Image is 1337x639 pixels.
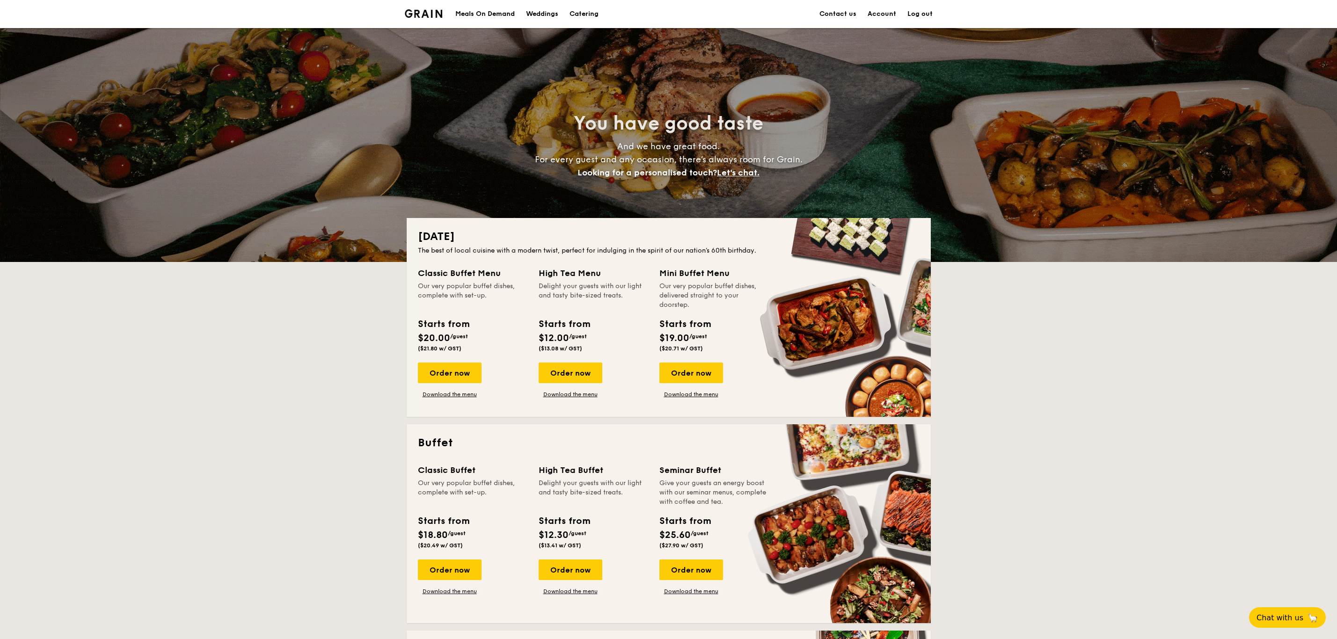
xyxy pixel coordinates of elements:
[569,530,586,537] span: /guest
[659,514,710,528] div: Starts from
[1257,613,1303,622] span: Chat with us
[418,436,920,450] h2: Buffet
[539,530,569,541] span: $12.30
[450,333,468,340] span: /guest
[659,588,723,595] a: Download the menu
[418,363,482,383] div: Order now
[418,588,482,595] a: Download the menu
[691,530,709,537] span: /guest
[535,141,803,178] span: And we have great food. For every guest and any occasion, there’s always room for Grain.
[418,530,448,541] span: $18.80
[418,267,527,280] div: Classic Buffet Menu
[418,333,450,344] span: $20.00
[539,588,602,595] a: Download the menu
[659,333,689,344] span: $19.00
[659,345,703,352] span: ($20.71 w/ GST)
[418,514,469,528] div: Starts from
[659,479,769,507] div: Give your guests an energy boost with our seminar menus, complete with coffee and tea.
[418,246,920,255] div: The best of local cuisine with a modern twist, perfect for indulging in the spirit of our nation’...
[418,229,920,244] h2: [DATE]
[577,167,717,178] span: Looking for a personalised touch?
[539,542,581,549] span: ($13.41 w/ GST)
[539,391,602,398] a: Download the menu
[448,530,466,537] span: /guest
[659,530,691,541] span: $25.60
[659,267,769,280] div: Mini Buffet Menu
[659,559,723,580] div: Order now
[569,333,587,340] span: /guest
[539,559,602,580] div: Order now
[418,559,482,580] div: Order now
[539,267,648,280] div: High Tea Menu
[717,167,760,178] span: Let's chat.
[539,363,602,383] div: Order now
[405,9,443,18] a: Logotype
[1249,607,1326,628] button: Chat with us🦙
[539,464,648,477] div: High Tea Buffet
[539,514,590,528] div: Starts from
[418,479,527,507] div: Our very popular buffet dishes, complete with set-up.
[539,282,648,310] div: Delight your guests with our light and tasty bite-sized treats.
[418,464,527,477] div: Classic Buffet
[539,479,648,507] div: Delight your guests with our light and tasty bite-sized treats.
[539,317,590,331] div: Starts from
[418,282,527,310] div: Our very popular buffet dishes, complete with set-up.
[418,317,469,331] div: Starts from
[659,282,769,310] div: Our very popular buffet dishes, delivered straight to your doorstep.
[1307,612,1318,623] span: 🦙
[418,542,463,549] span: ($20.49 w/ GST)
[574,112,763,135] span: You have good taste
[405,9,443,18] img: Grain
[418,391,482,398] a: Download the menu
[539,345,582,352] span: ($13.08 w/ GST)
[659,363,723,383] div: Order now
[539,333,569,344] span: $12.00
[418,345,461,352] span: ($21.80 w/ GST)
[659,317,710,331] div: Starts from
[689,333,707,340] span: /guest
[659,391,723,398] a: Download the menu
[659,542,703,549] span: ($27.90 w/ GST)
[659,464,769,477] div: Seminar Buffet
